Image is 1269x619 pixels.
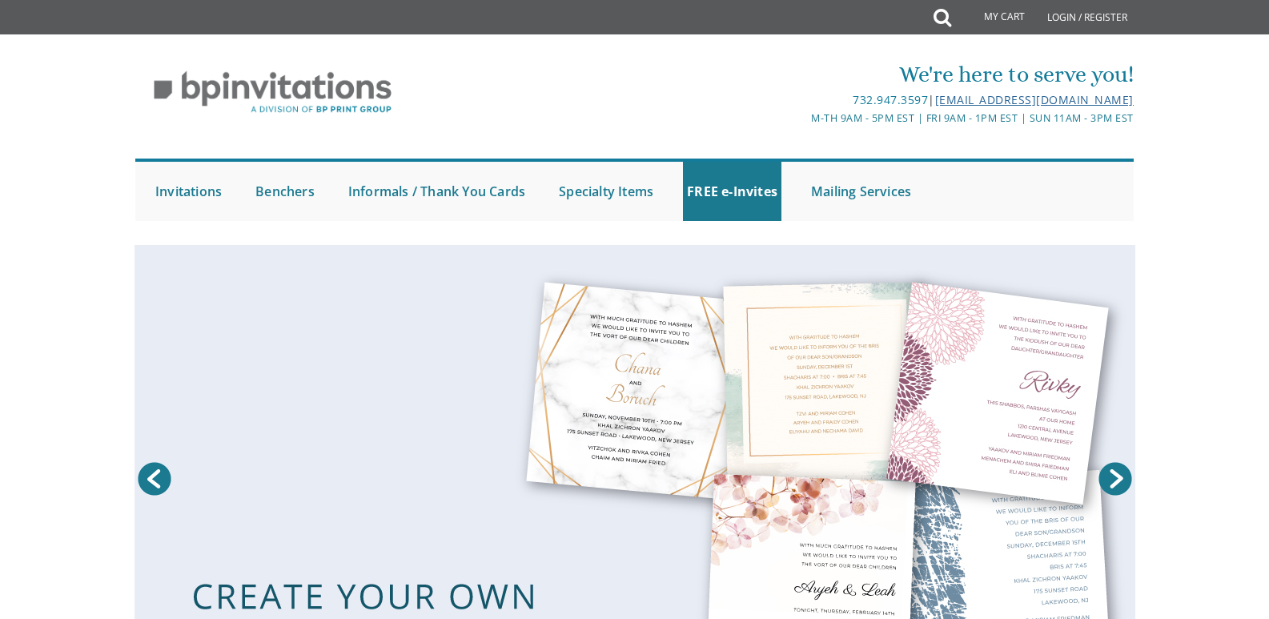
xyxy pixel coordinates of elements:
a: Invitations [151,162,226,221]
div: | [469,90,1134,110]
a: Prev [135,459,175,499]
a: FREE e-Invites [683,162,781,221]
img: BP Invitation Loft [135,59,410,126]
a: 732.947.3597 [853,92,928,107]
a: Mailing Services [807,162,915,221]
a: Specialty Items [555,162,657,221]
div: M-Th 9am - 5pm EST | Fri 9am - 1pm EST | Sun 11am - 3pm EST [469,110,1134,127]
a: Next [1095,459,1135,499]
a: [EMAIL_ADDRESS][DOMAIN_NAME] [935,92,1134,107]
a: Informals / Thank You Cards [344,162,529,221]
a: My Cart [950,2,1036,34]
div: We're here to serve you! [469,58,1134,90]
a: Benchers [251,162,319,221]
